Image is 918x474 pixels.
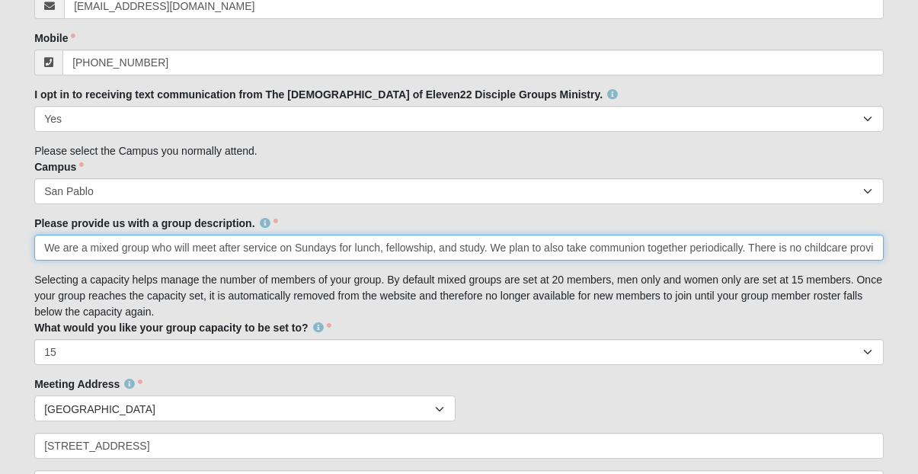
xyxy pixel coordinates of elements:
[34,433,884,459] input: Address Line 1
[34,216,277,231] label: Please provide us with a group description.
[34,159,84,175] label: Campus
[34,87,618,102] label: I opt in to receiving text communication from The [DEMOGRAPHIC_DATA] of Eleven22 Disciple Groups ...
[34,320,331,335] label: What would you like your group capacity to be set to?
[44,396,434,422] span: [GEOGRAPHIC_DATA]
[34,376,142,392] label: Meeting Address
[34,30,75,46] label: Mobile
